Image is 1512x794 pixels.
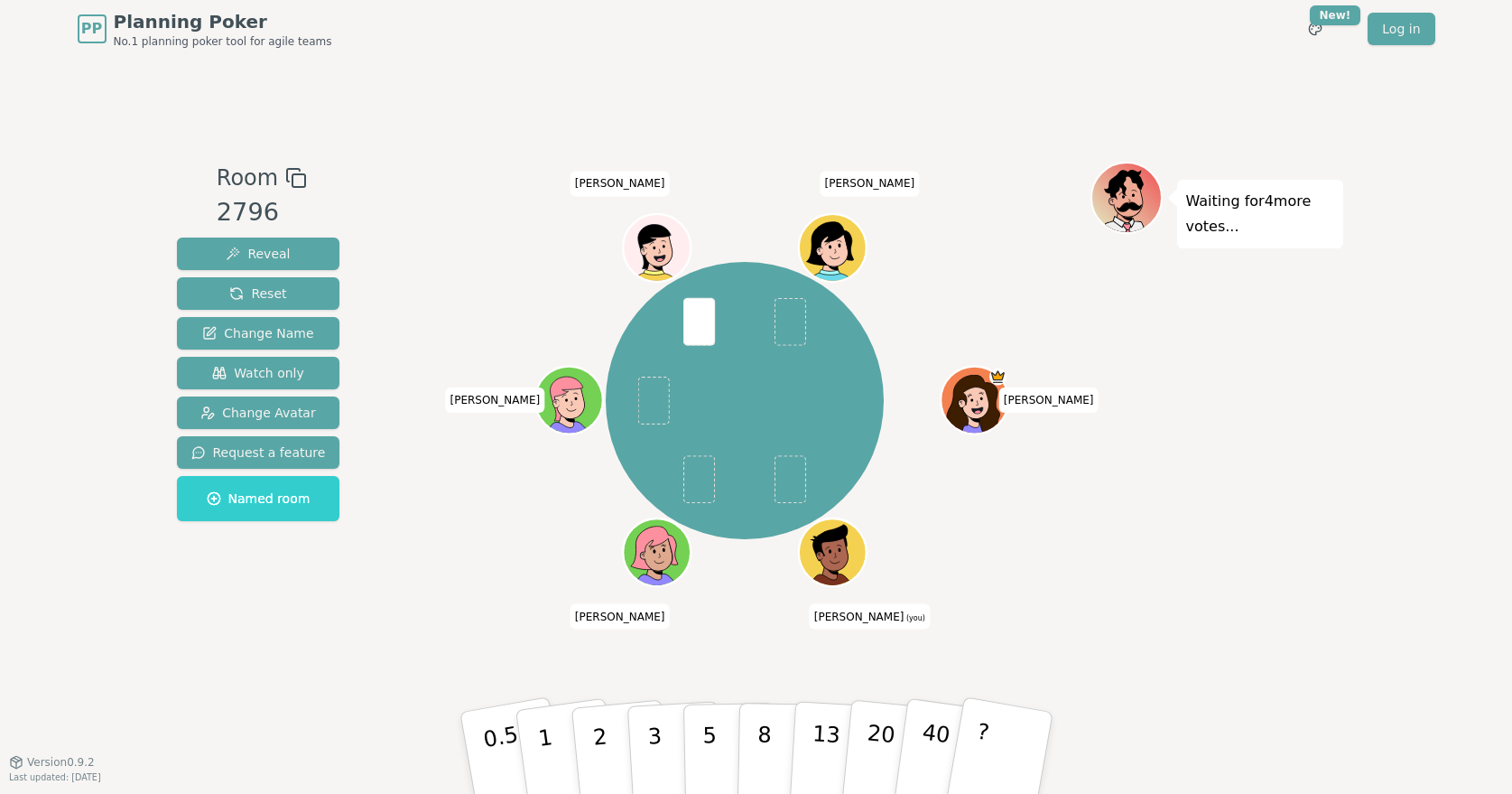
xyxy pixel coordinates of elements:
button: Reveal [177,238,340,270]
p: Waiting for 4 more votes... [1186,189,1334,239]
span: Last updated: [DATE] [9,772,101,782]
button: New! [1299,13,1331,45]
span: Room [217,162,278,194]
span: Click to change your name [445,388,544,413]
button: Change Avatar [177,397,340,429]
button: Reset [177,277,340,310]
button: Request a feature [177,436,340,469]
span: Planning Poker [114,9,332,34]
span: Change Name [202,324,313,342]
span: Named room [207,490,311,508]
div: 2796 [217,194,307,231]
span: Tressa is the host [989,369,1006,386]
span: Click to change your name [820,171,919,196]
button: Named room [177,476,340,521]
button: Click to change your avatar [801,520,864,584]
span: Click to change your name [810,604,930,630]
span: (you) [904,614,925,622]
button: Watch only [177,357,340,389]
a: Log in [1368,13,1434,45]
span: Click to change your name [570,171,670,196]
span: PP [81,18,102,40]
button: Version0.9.2 [9,755,95,770]
span: Version 0.9.2 [27,755,95,770]
button: Change Name [177,317,340,350]
a: PPPlanning PokerNo.1 planning poker tool for agile teams [78,9,332,49]
span: Reveal [226,245,290,263]
div: New! [1310,5,1361,25]
span: Request a feature [191,444,326,462]
span: No.1 planning poker tool for agile teams [114,34,332,49]
span: Reset [229,285,286,303]
span: Click to change your name [570,604,670,630]
span: Watch only [212,364,304,382]
span: Click to change your name [999,388,1099,413]
span: Change Avatar [200,404,316,422]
